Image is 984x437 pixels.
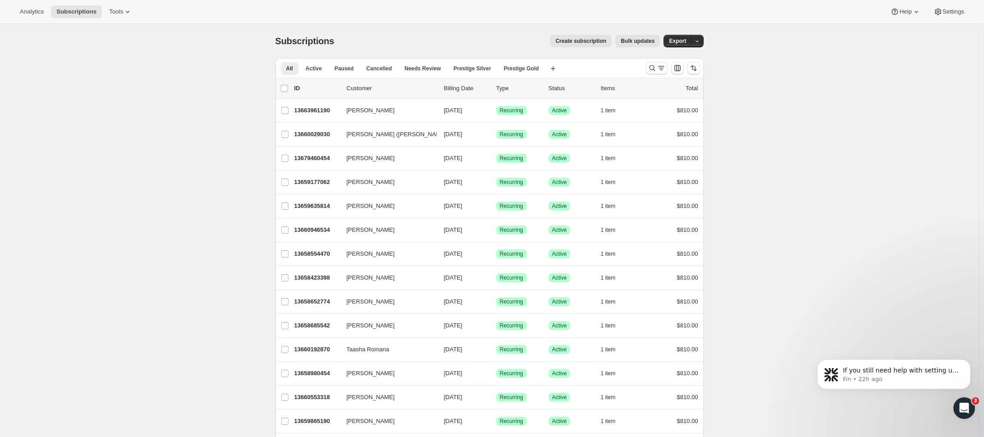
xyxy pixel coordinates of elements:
[601,274,616,281] span: 1 item
[615,35,660,47] button: Bulk updates
[601,107,616,114] span: 1 item
[601,370,616,377] span: 1 item
[601,346,616,353] span: 1 item
[341,414,431,428] button: [PERSON_NAME]
[341,199,431,213] button: [PERSON_NAME]
[552,346,567,353] span: Active
[294,295,698,308] div: 13658652774[PERSON_NAME][DATE]SuccessRecurringSuccessActive1 item$810.00
[677,346,698,353] span: $810.00
[601,295,626,308] button: 1 item
[646,62,668,74] button: Search and filter results
[601,391,626,404] button: 1 item
[677,418,698,424] span: $810.00
[601,226,616,234] span: 1 item
[601,155,616,162] span: 1 item
[601,104,626,117] button: 1 item
[500,322,523,329] span: Recurring
[552,250,567,258] span: Active
[444,202,462,209] span: [DATE]
[552,394,567,401] span: Active
[341,103,431,118] button: [PERSON_NAME]
[294,202,339,211] p: 13659635814
[496,84,541,93] div: Type
[677,131,698,138] span: $810.00
[601,367,626,380] button: 1 item
[500,155,523,162] span: Recurring
[444,370,462,377] span: [DATE]
[552,322,567,329] span: Active
[601,176,626,189] button: 1 item
[601,415,626,428] button: 1 item
[500,418,523,425] span: Recurring
[552,226,567,234] span: Active
[500,370,523,377] span: Recurring
[601,322,616,329] span: 1 item
[341,271,431,285] button: [PERSON_NAME]
[347,273,395,282] span: [PERSON_NAME]
[294,393,339,402] p: 13660553318
[943,8,964,15] span: Settings
[687,62,700,74] button: Sort the results
[341,390,431,405] button: [PERSON_NAME]
[341,127,431,142] button: [PERSON_NAME] ([PERSON_NAME]) [PERSON_NAME]
[294,297,339,306] p: 13658652774
[294,248,698,260] div: 13658554470[PERSON_NAME][DATE]SuccessRecurringSuccessActive1 item$810.00
[601,128,626,141] button: 1 item
[601,343,626,356] button: 1 item
[601,200,626,212] button: 1 item
[601,179,616,186] span: 1 item
[500,250,523,258] span: Recurring
[104,5,137,18] button: Tools
[347,84,437,93] p: Customer
[294,178,339,187] p: 13659177062
[500,107,523,114] span: Recurring
[550,35,612,47] button: Create subscription
[928,5,970,18] button: Settings
[286,65,293,72] span: All
[444,418,462,424] span: [DATE]
[552,155,567,162] span: Active
[294,200,698,212] div: 13659635814[PERSON_NAME][DATE]SuccessRecurringSuccessActive1 item$810.00
[601,152,626,165] button: 1 item
[14,5,49,18] button: Analytics
[294,417,339,426] p: 13659865190
[341,366,431,381] button: [PERSON_NAME]
[341,342,431,357] button: Taasha Romana
[347,130,499,139] span: [PERSON_NAME] ([PERSON_NAME]) [PERSON_NAME]
[552,274,567,281] span: Active
[341,247,431,261] button: [PERSON_NAME]
[294,154,339,163] p: 13679460454
[294,152,698,165] div: 13679460454[PERSON_NAME][DATE]SuccessRecurringSuccessActive1 item$810.00
[294,84,339,93] p: ID
[500,394,523,401] span: Recurring
[294,345,339,354] p: 13660192870
[341,175,431,189] button: [PERSON_NAME]
[677,274,698,281] span: $810.00
[444,250,462,257] span: [DATE]
[347,321,395,330] span: [PERSON_NAME]
[347,417,395,426] span: [PERSON_NAME]
[677,394,698,400] span: $810.00
[347,202,395,211] span: [PERSON_NAME]
[601,271,626,284] button: 1 item
[549,84,594,93] p: Status
[444,394,462,400] span: [DATE]
[500,298,523,305] span: Recurring
[404,65,441,72] span: Needs Review
[669,37,686,45] span: Export
[366,65,392,72] span: Cancelled
[347,249,395,258] span: [PERSON_NAME]
[601,418,616,425] span: 1 item
[347,225,395,235] span: [PERSON_NAME]
[664,35,691,47] button: Export
[51,5,102,18] button: Subscriptions
[601,202,616,210] span: 1 item
[671,62,684,74] button: Customize table column order and visibility
[677,226,698,233] span: $810.00
[677,155,698,161] span: $810.00
[294,273,339,282] p: 13658423398
[444,346,462,353] span: [DATE]
[347,297,395,306] span: [PERSON_NAME]
[552,418,567,425] span: Active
